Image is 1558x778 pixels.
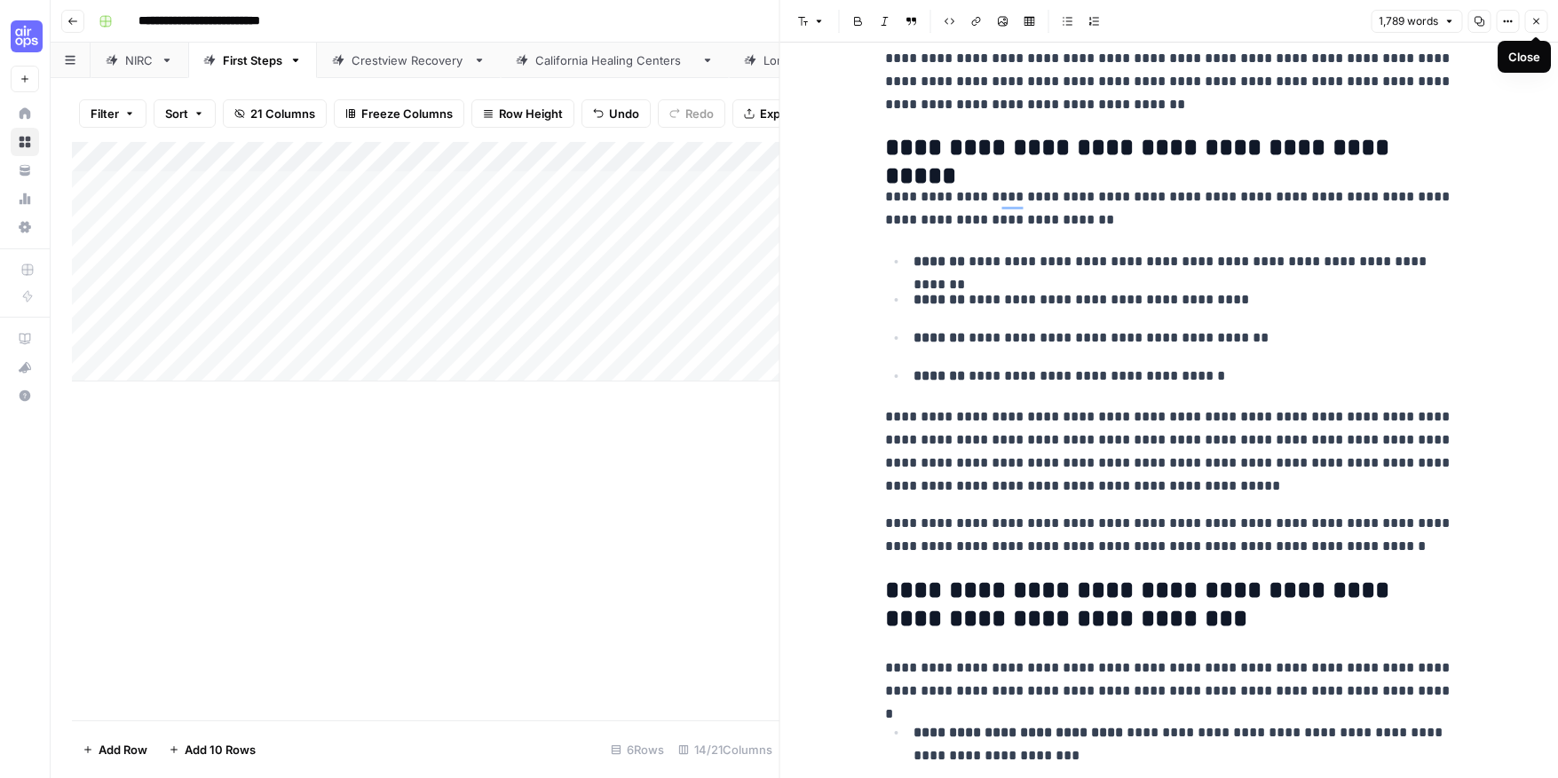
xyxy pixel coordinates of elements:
[352,51,466,69] div: Crestview Recovery
[501,43,729,78] a: [US_STATE] Healing Centers
[165,105,188,122] span: Sort
[471,99,574,128] button: Row Height
[317,43,501,78] a: Crestview Recovery
[79,99,146,128] button: Filter
[609,105,639,122] span: Undo
[1371,10,1462,33] button: 1,789 words
[223,51,282,69] div: First Steps
[1508,48,1540,66] div: Close
[250,105,315,122] span: 21 Columns
[72,735,158,764] button: Add Row
[11,325,39,353] a: AirOps Academy
[604,735,671,764] div: 6 Rows
[581,99,651,128] button: Undo
[11,185,39,213] a: Usage
[185,741,256,758] span: Add 10 Rows
[223,99,327,128] button: 21 Columns
[535,51,694,69] div: [US_STATE] Healing Centers
[11,99,39,128] a: Home
[658,99,725,128] button: Redo
[732,99,834,128] button: Export CSV
[729,43,846,78] a: Longleaf
[125,51,154,69] div: NIRC
[685,105,714,122] span: Redo
[11,14,39,59] button: Workspace: Cohort 4
[12,354,38,381] div: What's new?
[91,105,119,122] span: Filter
[99,741,147,758] span: Add Row
[154,99,216,128] button: Sort
[11,353,39,381] button: What's new?
[11,128,39,156] a: Browse
[361,105,453,122] span: Freeze Columns
[11,213,39,241] a: Settings
[158,735,266,764] button: Add 10 Rows
[334,99,464,128] button: Freeze Columns
[763,51,811,69] div: Longleaf
[188,43,317,78] a: First Steps
[671,735,779,764] div: 14/21 Columns
[11,156,39,185] a: Your Data
[91,43,188,78] a: NIRC
[11,381,39,410] button: Help + Support
[760,105,823,122] span: Export CSV
[1379,13,1438,29] span: 1,789 words
[499,105,563,122] span: Row Height
[11,20,43,52] img: Cohort 4 Logo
